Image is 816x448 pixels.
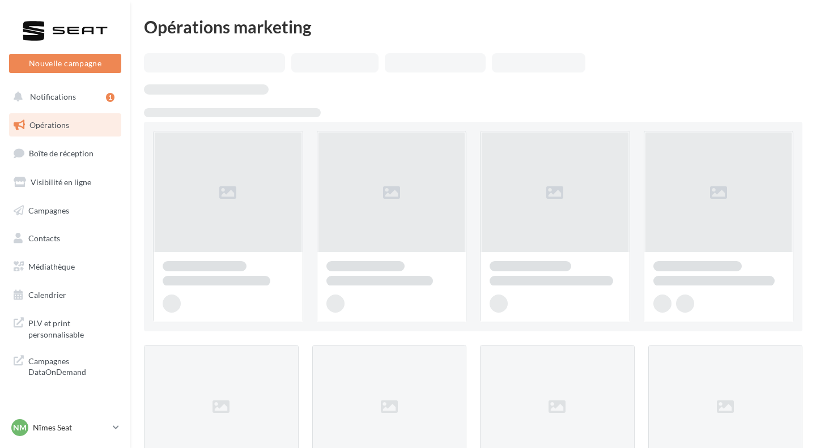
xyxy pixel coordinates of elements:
[28,205,69,215] span: Campagnes
[13,422,27,433] span: Nm
[106,93,114,102] div: 1
[7,85,119,109] button: Notifications 1
[28,233,60,243] span: Contacts
[7,283,124,307] a: Calendrier
[7,227,124,250] a: Contacts
[28,353,117,378] span: Campagnes DataOnDemand
[9,417,121,438] a: Nm Nîmes Seat
[30,92,76,101] span: Notifications
[29,148,93,158] span: Boîte de réception
[28,290,66,300] span: Calendrier
[7,255,124,279] a: Médiathèque
[31,177,91,187] span: Visibilité en ligne
[28,315,117,340] span: PLV et print personnalisable
[29,120,69,130] span: Opérations
[7,311,124,344] a: PLV et print personnalisable
[28,262,75,271] span: Médiathèque
[9,54,121,73] button: Nouvelle campagne
[7,349,124,382] a: Campagnes DataOnDemand
[7,141,124,165] a: Boîte de réception
[7,113,124,137] a: Opérations
[7,199,124,223] a: Campagnes
[33,422,108,433] p: Nîmes Seat
[144,18,802,35] div: Opérations marketing
[7,170,124,194] a: Visibilité en ligne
